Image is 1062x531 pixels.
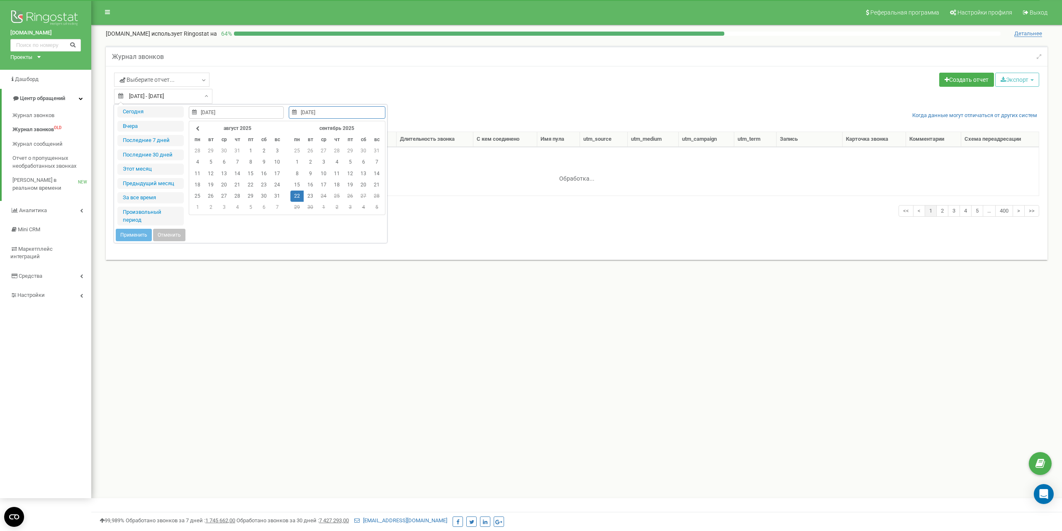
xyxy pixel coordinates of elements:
[370,202,383,213] td: 5
[217,157,231,168] td: 6
[370,168,383,179] td: 14
[10,8,81,29] img: Ringostat logo
[317,168,330,179] td: 10
[628,132,679,147] th: utm_medium
[204,145,217,157] td: 29
[2,89,91,108] a: Центр обращений
[995,205,1013,217] a: 400
[1034,484,1054,504] div: Open Intercom Messenger
[257,134,270,145] th: сб
[317,145,330,157] td: 27
[18,226,40,232] span: Mini CRM
[317,202,330,213] td: 1
[191,168,204,179] td: 11
[397,132,473,147] th: Длительность звонка
[343,157,357,168] td: 5
[106,29,217,38] p: [DOMAIN_NAME]
[117,178,184,189] li: Предыдущий меcяц
[217,191,231,202] td: 27
[734,132,777,147] th: utm_term
[343,191,357,202] td: 26
[19,273,42,279] span: Средства
[191,202,204,213] td: 1
[317,134,330,145] th: ср
[317,179,330,191] td: 17
[257,202,270,213] td: 6
[270,134,284,145] th: вс
[117,164,184,175] li: Этот месяц
[304,157,317,168] td: 2
[204,123,270,134] th: август 2025
[244,179,257,191] td: 22
[961,132,1039,147] th: Схема переадресации
[370,191,383,202] td: 28
[19,207,47,213] span: Аналитика
[343,179,357,191] td: 19
[244,191,257,202] td: 29
[244,134,257,145] th: пт
[10,246,53,260] span: Маркетплейс интеграций
[204,191,217,202] td: 26
[244,168,257,179] td: 15
[244,157,257,168] td: 8
[317,191,330,202] td: 24
[231,145,244,157] td: 31
[191,134,204,145] th: пн
[119,76,175,84] span: Выберите отчет...
[525,169,628,181] div: Обработка...
[304,145,317,157] td: 26
[10,54,32,61] div: Проекты
[357,157,370,168] td: 6
[231,191,244,202] td: 28
[12,154,87,170] span: Отчет о пропущенных необработанных звонках
[330,157,343,168] td: 4
[912,112,1037,120] a: Когда данные могут отличаться от других систем
[330,202,343,213] td: 2
[257,191,270,202] td: 30
[217,168,231,179] td: 13
[899,205,913,217] a: <<
[15,76,39,82] span: Дашборд
[870,9,939,16] span: Реферальная программа
[343,168,357,179] td: 12
[290,157,304,168] td: 1
[370,157,383,168] td: 7
[913,205,925,217] a: <
[217,202,231,213] td: 3
[204,202,217,213] td: 2
[343,202,357,213] td: 3
[330,191,343,202] td: 25
[777,132,843,147] th: Запись
[116,229,152,241] button: Применить
[204,179,217,191] td: 19
[204,168,217,179] td: 12
[957,9,1012,16] span: Настройки профиля
[12,122,91,137] a: Журнал звонковOLD
[290,202,304,213] td: 29
[290,168,304,179] td: 8
[117,135,184,146] li: Последние 7 дней
[843,132,906,147] th: Карточка звонка
[191,191,204,202] td: 25
[217,29,234,38] p: 64 %
[114,228,1039,240] div: Показаны строки 1 - 50 из 19,959
[231,168,244,179] td: 14
[217,134,231,145] th: ср
[948,205,960,217] a: 3
[231,134,244,145] th: чт
[330,134,343,145] th: чт
[117,207,184,225] li: Произвольный период
[10,39,81,51] input: Поиск по номеру
[936,205,948,217] a: 2
[357,145,370,157] td: 30
[20,95,65,101] span: Центр обращений
[10,29,81,37] a: [DOMAIN_NAME]
[330,168,343,179] td: 11
[12,151,91,173] a: Отчет о пропущенных необработанных звонках
[580,132,628,147] th: utm_source
[117,192,184,203] li: За все время
[537,132,580,147] th: Имя пула
[679,132,734,147] th: utm_campaign
[330,145,343,157] td: 28
[204,134,217,145] th: вт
